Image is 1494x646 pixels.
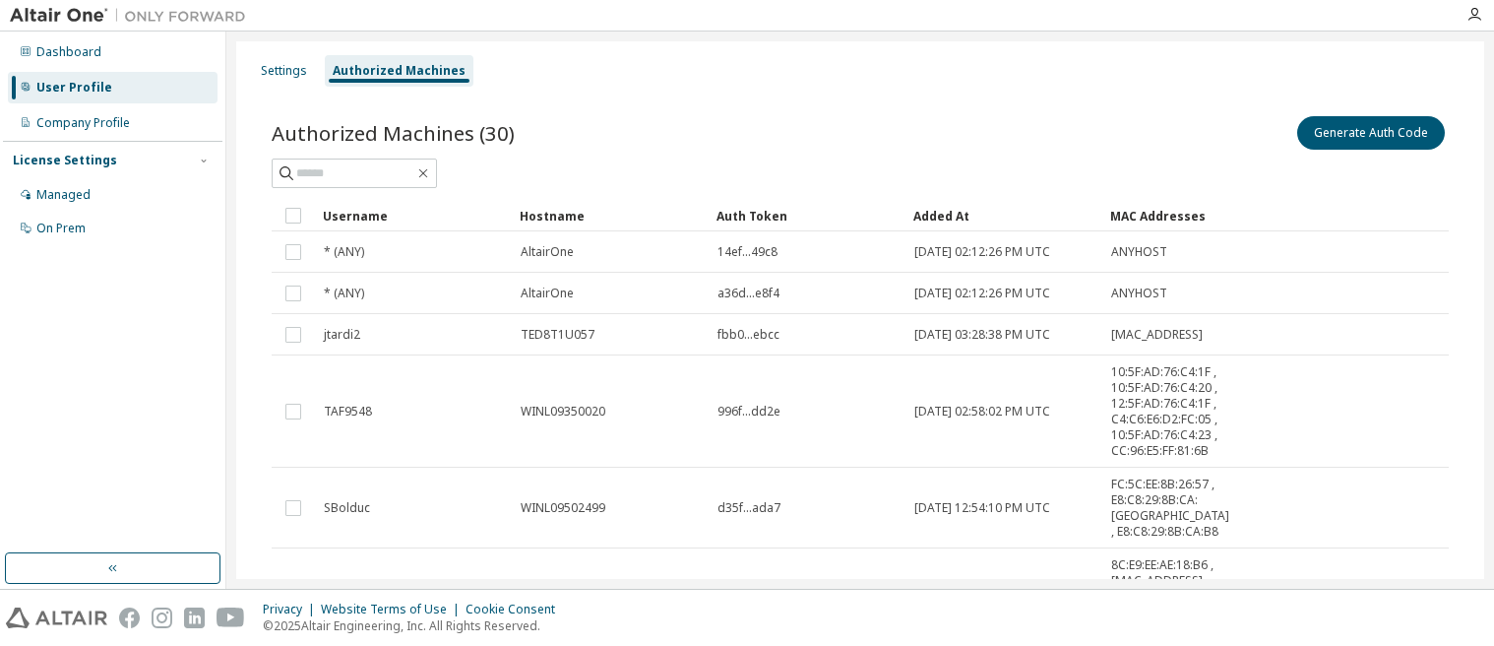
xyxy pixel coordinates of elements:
span: [MAC_ADDRESS] [1111,327,1203,343]
div: MAC Addresses [1110,200,1232,231]
span: [DATE] 02:12:26 PM UTC [914,244,1050,260]
img: instagram.svg [152,608,172,628]
span: WINL09350020 [521,404,605,420]
button: Generate Auth Code [1297,116,1445,150]
span: 14ef...49c8 [717,244,778,260]
span: Authorized Machines (30) [272,119,515,147]
span: [DATE] 02:12:26 PM UTC [914,286,1050,301]
p: © 2025 Altair Engineering, Inc. All Rights Reserved. [263,617,567,634]
span: AltairOne [521,244,574,260]
span: d35f...ada7 [717,500,780,516]
div: Auth Token [716,200,898,231]
span: WINL09502499 [521,500,605,516]
img: youtube.svg [217,608,245,628]
div: Dashboard [36,44,101,60]
img: facebook.svg [119,608,140,628]
span: AltairOne [521,286,574,301]
span: jtardi2 [324,327,360,343]
div: Hostname [520,200,701,231]
span: fbb0...ebcc [717,327,779,343]
span: * (ANY) [324,244,364,260]
span: [DATE] 03:28:38 PM UTC [914,327,1050,343]
div: Added At [913,200,1094,231]
img: altair_logo.svg [6,608,107,628]
div: User Profile [36,80,112,96]
div: Managed [36,187,91,203]
span: TAF9548 [324,404,372,420]
span: TED8T1U057 [521,327,594,343]
div: Username [323,200,504,231]
div: Privacy [263,602,321,617]
span: [DATE] 02:58:02 PM UTC [914,404,1050,420]
span: [DATE] 12:54:10 PM UTC [914,500,1050,516]
div: Website Terms of Use [321,602,466,617]
span: 10:5F:AD:76:C4:1F , 10:5F:AD:76:C4:20 , 12:5F:AD:76:C4:1F , C4:C6:E6:D2:FC:05 , 10:5F:AD:76:C4:23... [1111,364,1231,459]
span: 996f...dd2e [717,404,780,420]
span: FC:5C:EE:8B:26:57 , E8:C8:29:8B:CA:[GEOGRAPHIC_DATA] , E8:C8:29:8B:CA:B8 [1111,477,1231,540]
img: linkedin.svg [184,608,205,628]
div: License Settings [13,153,117,168]
span: SBolduc [324,500,370,516]
span: ANYHOST [1111,244,1167,260]
div: Settings [261,63,307,79]
div: On Prem [36,221,86,236]
span: 8C:E9:EE:AE:18:B6 , [MAC_ADDRESS] , [MAC_ADDRESS] , [MAC_ADDRESS] [1111,557,1231,620]
div: Authorized Machines [333,63,466,79]
div: Cookie Consent [466,602,567,617]
img: Altair One [10,6,256,26]
span: a36d...e8f4 [717,286,779,301]
span: * (ANY) [324,286,364,301]
div: Company Profile [36,115,130,131]
span: ANYHOST [1111,286,1167,301]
